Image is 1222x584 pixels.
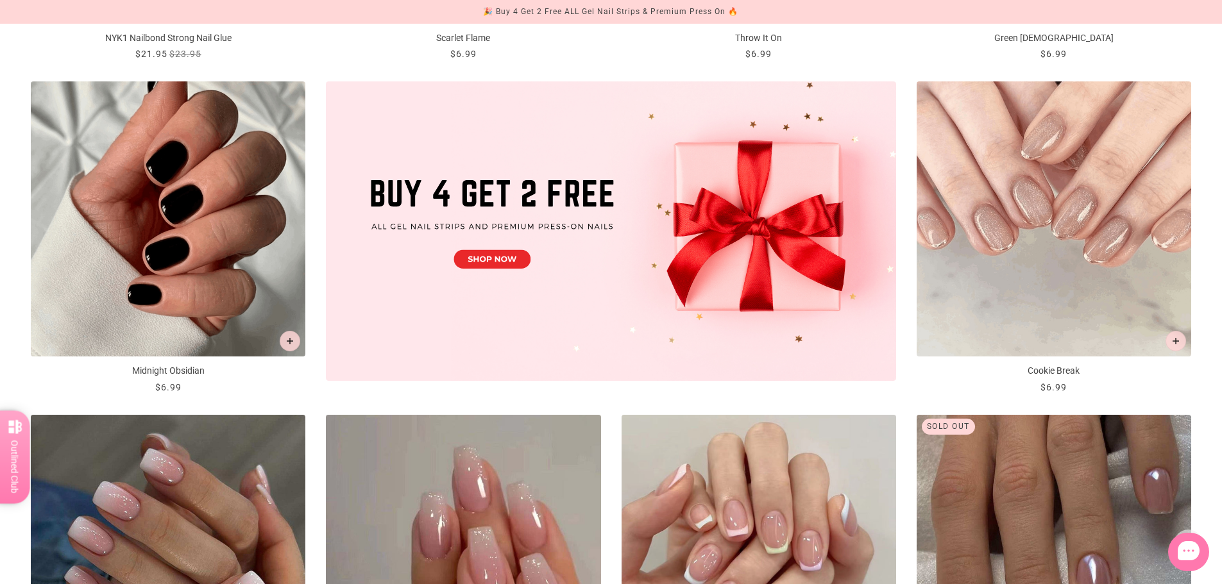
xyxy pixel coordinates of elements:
[745,49,772,59] span: $6.99
[155,382,182,392] span: $6.99
[135,49,167,59] span: $21.95
[169,49,201,59] span: $23.95
[1040,382,1067,392] span: $6.99
[31,31,305,45] p: NYK1 Nailbond Strong Nail Glue
[1040,49,1067,59] span: $6.99
[917,81,1191,394] a: Cookie Break
[280,331,300,351] button: Add to cart
[31,81,305,356] img: Midnight Obsidian-Press on Manicure-Outlined
[1166,331,1186,351] button: Add to cart
[622,31,896,45] p: Throw It On
[450,49,477,59] span: $6.99
[31,364,305,378] p: Midnight Obsidian
[922,419,975,435] div: Sold out
[917,31,1191,45] p: Green [DEMOGRAPHIC_DATA]
[326,31,600,45] p: Scarlet Flame
[31,81,305,394] a: Midnight Obsidian
[483,5,738,19] div: 🎉 Buy 4 Get 2 Free ALL Gel Nail Strips & Premium Press On 🔥
[917,364,1191,378] p: Cookie Break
